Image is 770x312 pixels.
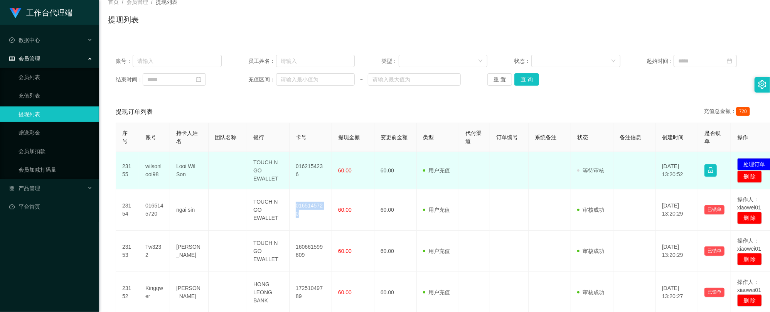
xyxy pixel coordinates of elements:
[381,57,399,65] span: 类型：
[611,59,616,64] i: 图标: down
[296,134,307,140] span: 卡号
[737,196,761,211] span: 操作人：xiaowei01
[514,57,531,65] span: 状态：
[704,107,753,116] div: 充值总金额：
[19,106,93,122] a: 提现列表
[9,37,40,43] span: 数据中心
[355,76,368,84] span: ~
[737,212,762,224] button: 删 除
[737,238,761,252] span: 操作人：xiaowei01
[423,289,450,295] span: 用户充值
[9,37,15,43] i: 图标: check-circle-o
[116,57,133,65] span: 账号：
[656,189,698,231] td: [DATE] 13:20:29
[577,207,604,213] span: 审核成功
[276,73,355,86] input: 请输入最小值为
[381,134,408,140] span: 变更前金额
[248,76,276,84] span: 充值区间：
[139,152,170,189] td: wilsonlooi98
[662,134,684,140] span: 创建时间
[176,130,198,144] span: 持卡人姓名
[290,152,332,189] td: 0162154236
[116,231,139,272] td: 23153
[108,14,139,25] h1: 提现列表
[338,207,352,213] span: 60.00
[139,189,170,231] td: 0165145720
[737,253,762,265] button: 删 除
[423,248,450,254] span: 用户充值
[727,58,732,64] i: 图标: calendar
[737,170,762,183] button: 删 除
[9,56,40,62] span: 会员管理
[19,88,93,103] a: 充值列表
[276,55,355,67] input: 请输入
[116,152,139,189] td: 23155
[253,134,264,140] span: 银行
[577,134,588,140] span: 状态
[577,248,604,254] span: 审核成功
[338,167,352,174] span: 60.00
[704,288,725,297] button: 已锁单
[9,186,15,191] i: 图标: appstore-o
[19,162,93,177] a: 会员加减打码量
[338,134,360,140] span: 提现金额
[122,130,128,144] span: 序号
[758,80,767,89] i: 图标: setting
[368,73,461,86] input: 请输入最大值为
[704,130,721,144] span: 是否锁单
[9,199,93,214] a: 图标: dashboard平台首页
[487,73,512,86] button: 重 置
[290,231,332,272] td: 160661599609
[247,189,290,231] td: TOUCH N GO EWALLET
[19,125,93,140] a: 赠送彩金
[704,205,725,214] button: 已锁单
[116,107,153,116] span: 提现订单列表
[139,231,170,272] td: Tw3232
[26,0,72,25] h1: 工作台代理端
[247,231,290,272] td: TOUCH N GO EWALLET
[9,9,72,15] a: 工作台代理端
[423,167,450,174] span: 用户充值
[577,289,604,295] span: 审核成功
[656,152,698,189] td: [DATE] 13:20:52
[215,134,236,140] span: 团队名称
[514,73,539,86] button: 查 询
[704,246,725,256] button: 已锁单
[170,189,209,231] td: ngai sin
[9,8,22,19] img: logo.9652507e.png
[656,231,698,272] td: [DATE] 13:20:29
[647,57,674,65] span: 起始时间：
[374,231,417,272] td: 60.00
[338,289,352,295] span: 60.00
[170,231,209,272] td: [PERSON_NAME]
[9,56,15,61] i: 图标: table
[374,189,417,231] td: 60.00
[620,134,641,140] span: 备注信息
[374,152,417,189] td: 60.00
[423,134,434,140] span: 类型
[465,130,482,144] span: 代付渠道
[737,134,748,140] span: 操作
[423,207,450,213] span: 用户充值
[116,76,143,84] span: 结束时间：
[704,164,717,177] button: 图标: lock
[9,185,40,191] span: 产品管理
[248,57,276,65] span: 员工姓名：
[19,143,93,159] a: 会员加扣款
[535,134,556,140] span: 系统备注
[145,134,156,140] span: 账号
[247,152,290,189] td: TOUCH N GO EWALLET
[116,189,139,231] td: 23154
[133,55,222,67] input: 请输入
[19,69,93,85] a: 会员列表
[496,134,518,140] span: 订单编号
[737,279,761,293] span: 操作人：xiaowei01
[478,59,483,64] i: 图标: down
[737,294,762,307] button: 删 除
[338,248,352,254] span: 60.00
[736,107,750,116] span: 720
[170,152,209,189] td: Looi Wil Son
[290,189,332,231] td: 0165145720
[577,167,604,174] span: 等待审核
[196,77,201,82] i: 图标: calendar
